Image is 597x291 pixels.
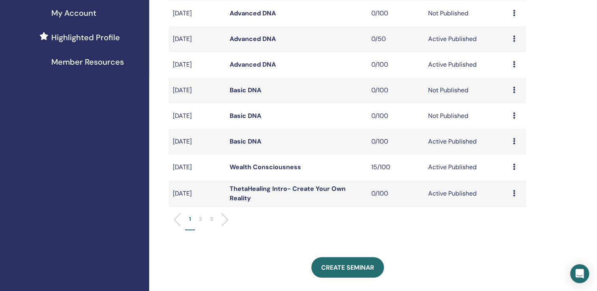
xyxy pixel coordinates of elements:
[230,86,261,94] a: Basic DNA
[367,26,424,52] td: 0/50
[230,35,276,43] a: Advanced DNA
[230,185,346,202] a: ThetaHealing Intro- Create Your Own Reality
[169,26,226,52] td: [DATE]
[424,1,509,26] td: Not Published
[169,103,226,129] td: [DATE]
[230,137,261,145] a: Basic DNA
[367,1,424,26] td: 0/100
[321,263,374,272] span: Create seminar
[367,180,424,207] td: 0/100
[424,26,509,52] td: Active Published
[169,1,226,26] td: [DATE]
[367,129,424,155] td: 0/100
[424,155,509,180] td: Active Published
[570,264,589,283] div: Open Intercom Messenger
[51,32,120,43] span: Highlighted Profile
[367,52,424,78] td: 0/100
[169,52,226,78] td: [DATE]
[230,9,276,17] a: Advanced DNA
[169,180,226,207] td: [DATE]
[367,78,424,103] td: 0/100
[311,257,384,278] a: Create seminar
[199,215,202,223] p: 2
[424,78,509,103] td: Not Published
[367,155,424,180] td: 15/100
[51,56,124,68] span: Member Resources
[169,129,226,155] td: [DATE]
[189,215,191,223] p: 1
[210,215,213,223] p: 3
[424,52,509,78] td: Active Published
[230,60,276,69] a: Advanced DNA
[169,155,226,180] td: [DATE]
[230,163,301,171] a: Wealth Consciousness
[230,112,261,120] a: Basic DNA
[424,180,509,207] td: Active Published
[424,103,509,129] td: Not Published
[51,7,96,19] span: My Account
[424,129,509,155] td: Active Published
[367,103,424,129] td: 0/100
[169,78,226,103] td: [DATE]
